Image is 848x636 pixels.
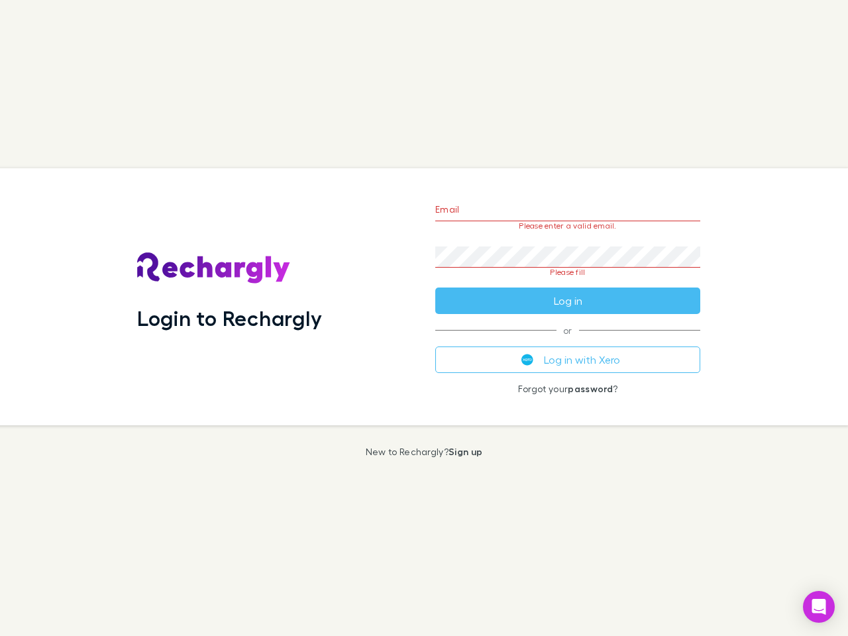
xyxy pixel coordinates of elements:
p: New to Rechargly? [366,447,483,457]
a: Sign up [449,446,482,457]
div: Open Intercom Messenger [803,591,835,623]
p: Please enter a valid email. [435,221,700,231]
img: Xero's logo [521,354,533,366]
img: Rechargly's Logo [137,252,291,284]
p: Forgot your ? [435,384,700,394]
a: password [568,383,613,394]
h1: Login to Rechargly [137,305,322,331]
p: Please fill [435,268,700,277]
span: or [435,330,700,331]
button: Log in with Xero [435,346,700,373]
button: Log in [435,288,700,314]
